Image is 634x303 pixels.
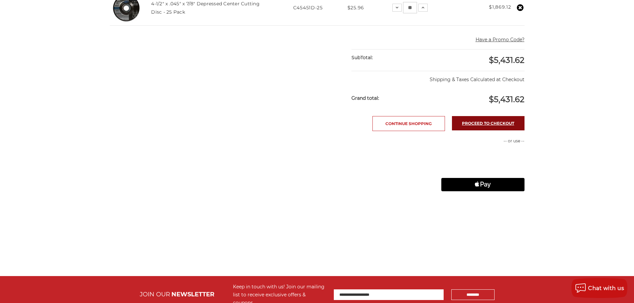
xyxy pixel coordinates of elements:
[151,1,260,15] a: 4-1/2" x .045" x 7/8" Depressed Center Cutting Disc - 25 Pack
[351,95,379,101] strong: Grand total:
[140,291,170,298] span: JOIN OUR
[476,36,525,43] button: Have a Promo Code?
[441,138,525,144] p: -- or use --
[351,50,438,66] div: SubTotal:
[571,278,627,298] button: Chat with us
[489,4,511,10] strong: $1,869.12
[489,55,525,65] span: $5,431.62
[347,5,364,11] span: $25.96
[452,116,525,130] a: Proceed to checkout
[489,94,525,104] span: $5,431.62
[293,5,323,11] span: C45451D-25
[403,2,417,13] input: 4-1/2" x .045" x 7/8" Depressed Center Cutting Disc - 25 Pack Quantity:
[372,116,445,131] a: Continue Shopping
[588,285,624,291] span: Chat with us
[441,151,525,164] iframe: PayPal-paypal
[351,71,524,83] p: Shipping & Taxes Calculated at Checkout
[171,291,214,298] span: NEWSLETTER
